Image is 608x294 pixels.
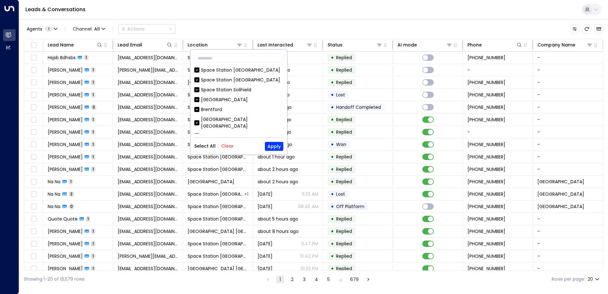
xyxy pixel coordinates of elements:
div: Lead Email [118,41,173,49]
span: Na Na [48,203,60,210]
span: +447777777777 [467,203,505,210]
td: - [533,64,603,76]
span: about 2 hours ago [258,178,298,185]
span: +447853148811 [467,104,505,110]
span: na@na.com [118,203,178,210]
span: Replied [336,67,352,73]
div: • [331,176,334,187]
span: mgsimprovements@outlook.com [118,116,178,123]
span: Replied [336,129,352,135]
p: 10:42 PM [300,253,318,259]
span: chris@chrisvickers.com.au [118,67,178,73]
span: Replied [336,116,352,123]
td: - [533,151,603,163]
span: Toggle select row [30,103,38,111]
p: 11:47 PM [301,241,318,247]
span: Na Na [48,178,60,185]
div: • [331,102,334,113]
span: 2 [69,191,74,197]
span: Toggle select row [30,116,38,124]
span: +447410594663 [467,265,505,272]
p: 08:45 AM [298,203,318,210]
div: Showing 1-20 of 13,579 rows [24,276,85,283]
span: Toggle select all [30,41,38,49]
span: Yesterday [258,241,273,247]
span: Na Na [48,191,60,197]
div: • [331,213,334,224]
span: Space Station Wakefield [188,191,244,197]
td: - [533,225,603,237]
span: 3 [91,104,96,110]
td: - [533,238,603,250]
span: Toggle select row [30,215,38,223]
div: Space Station [GEOGRAPHIC_DATA] [201,67,280,73]
span: +447643124587 [467,216,505,222]
span: +447740267221 [467,79,505,86]
div: • [331,201,334,212]
div: • [331,89,334,100]
span: Toggle select row [30,91,38,99]
span: Space Station Garretts Green [188,116,248,123]
span: 1 [91,92,95,97]
span: Space Station [537,203,584,210]
span: Marjorie Al-Zinati [48,79,83,86]
span: Toggle select row [30,240,38,248]
span: Won [336,141,346,148]
span: 1 [91,241,95,246]
div: Last Interacted [258,41,293,49]
span: 1 [91,80,95,85]
span: Space Station [537,178,584,185]
button: Clear [221,143,234,149]
span: 1 [69,179,73,184]
span: Quote Quote [48,216,78,222]
div: Status [328,41,342,49]
span: Kevin Nedd [48,253,83,259]
span: Hsjsb Bdhsbs [48,54,76,61]
span: 1 [91,142,95,147]
div: [GEOGRAPHIC_DATA] [GEOGRAPHIC_DATA] [194,116,283,129]
span: 1 [91,253,95,259]
div: Brentford [194,106,283,113]
button: Agents1 [24,24,60,33]
span: Zhe Yuan [48,265,83,272]
span: +447513222351 [467,92,505,98]
div: Button group with a nested menu [118,24,176,34]
span: 1 [91,129,95,135]
span: Aug 22, 2025 [258,203,273,210]
div: Space Station Solihield [201,87,251,93]
span: Lost [336,92,345,98]
span: chunkiebarry@yahoo.co.uk [118,104,178,110]
div: Actions [121,26,145,32]
span: Barrington Hayles [48,104,83,110]
span: 1 [91,266,95,271]
span: Shane Powell [48,228,83,234]
span: dhhdhs@djjd.com [118,54,178,61]
div: • [331,65,334,75]
span: marjcsz.phil@gmail.com [118,79,178,86]
span: Toggle select row [30,153,38,161]
td: - [533,262,603,275]
button: Actions [118,24,176,34]
span: Toggle select row [30,252,38,260]
span: Millie-Anne Smith [48,116,83,123]
div: • [331,127,334,137]
span: Shanemark1990@icloud.com [118,228,178,234]
span: Off Platform [336,203,364,210]
span: Space Station Daventry [188,141,240,148]
div: • [331,189,334,199]
div: Brentford [201,106,222,113]
span: Space Station Swiss Cottage [188,216,248,222]
span: Space Station Banbury [188,241,248,247]
span: Louise Young [48,166,83,172]
td: - [533,163,603,175]
span: Channel: [70,24,108,33]
span: Space Station Solihull [188,154,248,160]
span: Chris Vickers [48,67,83,73]
span: Ben Winter [48,141,83,148]
span: saramoreiralima@yahoo.com [118,241,178,247]
span: +447766370736 [467,141,505,148]
span: Space Station [537,191,584,197]
div: AI mode [397,41,417,49]
button: page 1 [276,276,284,283]
span: +447436446265 [467,54,505,61]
